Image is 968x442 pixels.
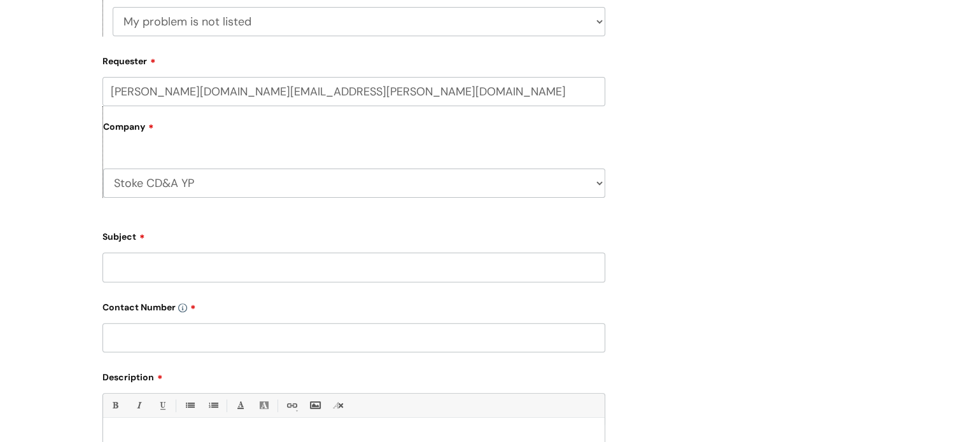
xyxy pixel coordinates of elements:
a: Font Color [232,397,248,413]
label: Subject [102,227,605,242]
label: Requester [102,52,605,67]
label: Contact Number [102,298,605,313]
a: Link [283,397,299,413]
a: Underline(Ctrl-U) [154,397,170,413]
a: Back Color [256,397,272,413]
a: Remove formatting (Ctrl-\) [330,397,346,413]
a: 1. Ordered List (Ctrl-Shift-8) [205,397,221,413]
a: • Unordered List (Ctrl-Shift-7) [181,397,197,413]
a: Italic (Ctrl-I) [130,397,146,413]
label: Company [103,117,605,146]
a: Insert Image... [307,397,323,413]
input: Email [102,77,605,106]
a: Bold (Ctrl-B) [107,397,123,413]
label: Description [102,368,605,383]
img: info-icon.svg [178,303,187,312]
